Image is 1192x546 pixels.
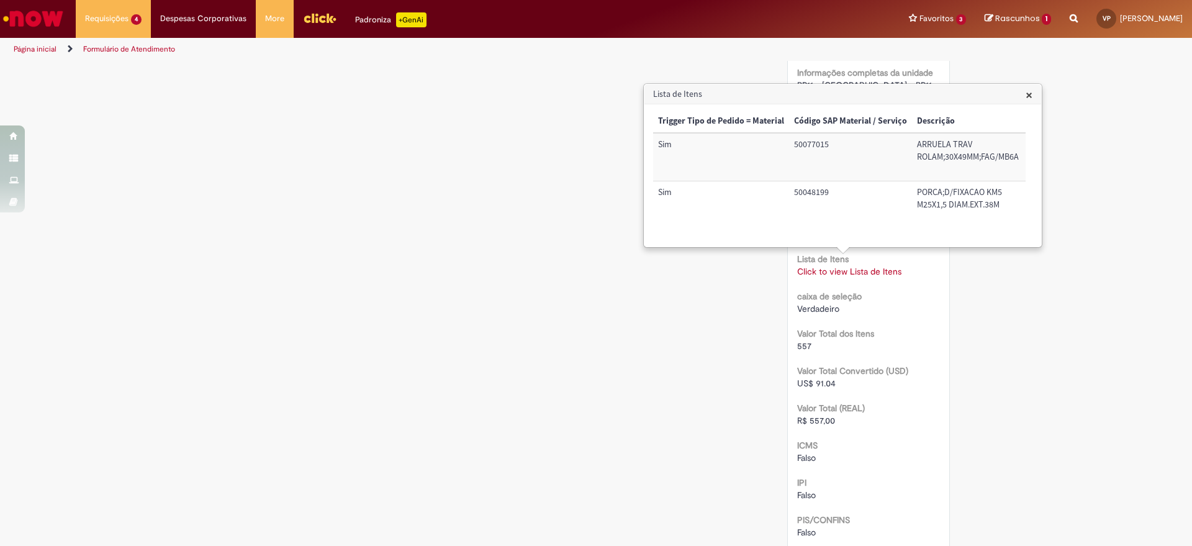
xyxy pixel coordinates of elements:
span: 3 [956,14,967,25]
span: Despesas Corporativas [160,12,246,25]
b: PIS/CONFINS [797,514,850,526]
div: Lista de Itens [643,83,1042,248]
th: Quantidade [1024,110,1078,133]
span: VP [1103,14,1111,22]
th: Trigger Tipo de Pedido = Material [653,110,789,133]
img: ServiceNow [1,6,65,31]
span: Rascunhos [995,12,1040,24]
span: BR11 - [GEOGRAPHIC_DATA] - BR11 [797,80,932,91]
td: Quantidade: 20 [1024,181,1078,229]
p: +GenAi [396,12,427,27]
span: Favoritos [919,12,954,25]
td: Descrição: ARRUELA TRAV ROLAM;30X49MM;FAG/MB6A [912,133,1024,181]
th: Código SAP Material / Serviço [789,110,912,133]
b: ICMS [797,440,818,451]
td: Trigger Tipo de Pedido = Material: Sim [653,133,789,181]
span: US$ 91.04 [797,378,836,389]
span: Verdadeiro [797,303,839,314]
b: Valor Total (REAL) [797,403,865,414]
img: click_logo_yellow_360x200.png [303,9,336,27]
td: Código SAP Material / Serviço: 50077015 [789,133,912,181]
b: Valor Total dos Itens [797,328,874,339]
th: Descrição [912,110,1024,133]
b: Lista de Itens [797,253,849,265]
td: Trigger Tipo de Pedido = Material: Sim [653,181,789,229]
span: Falso [797,452,816,463]
b: Valor Total Convertido (USD) [797,365,908,376]
span: Falso [797,527,816,538]
b: IPI [797,477,806,488]
span: 1 [1042,14,1051,25]
span: [PERSON_NAME] [1120,13,1183,24]
a: Click to view Lista de Itens [797,266,901,277]
ul: Trilhas de página [9,38,785,61]
b: Informações completas da unidade [797,67,933,78]
span: Falso [797,489,816,501]
h3: Lista de Itens [644,84,1041,104]
span: 557 [797,340,811,352]
span: 4 [131,14,142,25]
button: Close [1026,88,1032,101]
td: Código SAP Material / Serviço: 50048199 [789,181,912,229]
div: Padroniza [355,12,427,27]
span: Requisições [85,12,129,25]
td: Descrição: PORCA;D/FIXACAO KM5 M25X1,5 DIAM.EXT.38M [912,181,1024,229]
span: R$ 557,00 [797,415,835,426]
a: Página inicial [14,44,56,54]
td: Quantidade: 20 [1024,133,1078,181]
span: × [1026,86,1032,103]
span: More [265,12,284,25]
a: Formulário de Atendimento [83,44,175,54]
b: caixa de seleção [797,291,862,302]
a: Rascunhos [985,13,1051,25]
